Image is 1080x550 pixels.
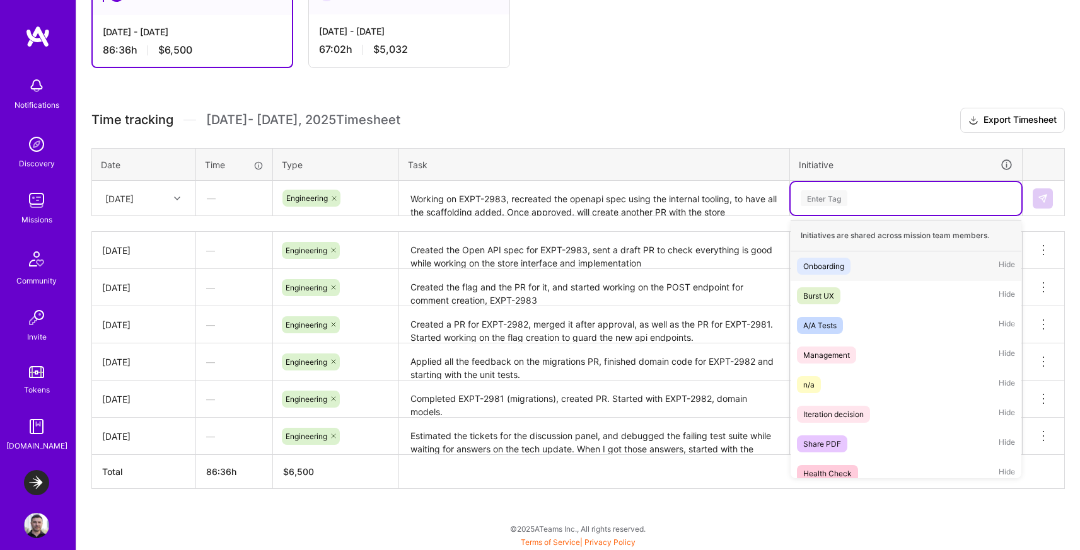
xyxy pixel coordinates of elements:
div: [DATE] [102,318,185,331]
div: [DATE] - [DATE] [103,25,282,38]
div: [DATE] [102,430,185,443]
span: Hide [999,465,1015,482]
div: Discovery [19,157,55,170]
div: — [196,345,272,379]
a: Terms of Service [521,537,580,547]
span: | [521,537,636,547]
div: Community [16,274,57,287]
a: LaunchDarkly: Experimentation Delivery Team [21,470,52,495]
span: Engineering [286,193,328,203]
span: Engineering [286,320,327,329]
span: Engineering [286,283,327,292]
div: Invite [27,330,47,343]
div: Iteration decision [803,408,864,421]
div: [DATE] [102,355,185,369]
div: [DOMAIN_NAME] [6,439,67,452]
th: Type [273,148,399,181]
i: icon Chevron [174,195,180,202]
img: logo [25,25,50,48]
div: Missions [21,213,52,226]
div: — [197,181,272,215]
span: Hide [999,287,1015,304]
div: [DATE] [102,244,185,257]
a: User Avatar [21,513,52,538]
div: — [196,271,272,304]
img: Community [21,244,52,274]
img: teamwork [24,188,49,213]
img: Submit [1038,193,1048,203]
div: Initiatives are shared across mission team members. [791,220,1021,251]
div: Enter Tag [801,188,847,208]
div: 67:02 h [319,43,499,56]
span: [DATE] - [DATE] , 2025 Timesheet [206,112,400,128]
th: Total [92,455,196,489]
th: $6,500 [273,455,399,489]
div: [DATE] - [DATE] [319,25,499,38]
img: guide book [24,414,49,439]
div: [DATE] [105,192,134,205]
div: — [196,308,272,341]
span: Hide [999,376,1015,393]
textarea: Applied all the feedback on the migrations PR, finished domain code for EXPT-2982 and starting wi... [400,345,788,379]
div: [DATE] [102,392,185,406]
span: Engineering [286,357,327,367]
div: — [196,234,272,267]
span: Hide [999,258,1015,275]
div: Tokens [24,383,50,396]
img: tokens [29,366,44,378]
div: Share PDF [803,437,841,450]
div: © 2025 ATeams Inc., All rights reserved. [76,513,1080,544]
i: icon Download [968,114,978,127]
div: 86:36 h [103,43,282,57]
div: Initiative [799,158,1013,172]
img: Invite [24,305,49,330]
textarea: Estimated the tickets for the discussion panel, and debugged the failing test suite while waiting... [400,419,788,454]
a: Privacy Policy [584,537,636,547]
button: Export Timesheet [960,108,1065,133]
img: bell [24,73,49,98]
span: Hide [999,347,1015,364]
div: — [196,420,272,453]
img: User Avatar [24,513,49,538]
textarea: Created the flag and the PR for it, and started working on the POST endpoint for comment creation... [400,270,788,305]
span: Hide [999,317,1015,334]
div: Notifications [15,98,59,112]
span: $5,032 [373,43,408,56]
th: 86:36h [196,455,273,489]
div: A/A Tests [803,319,837,332]
div: — [196,382,272,416]
img: discovery [24,132,49,157]
div: [DATE] [102,281,185,294]
div: Burst UX [803,289,834,302]
th: Task [399,148,790,181]
textarea: Working on EXPT-2983, recreated the openapi spec using the internal tooling, to have all the scaf... [400,182,788,215]
span: $6,500 [158,43,192,57]
textarea: Created the Open API spec for EXPT-2983, sent a draft PR to check everything is good while workin... [400,233,788,268]
th: Date [92,148,196,181]
div: n/a [803,378,815,391]
div: Management [803,348,850,362]
span: Time tracking [91,112,173,128]
div: Onboarding [803,260,844,273]
textarea: Created a PR for EXPT-2982, merged it after approval, as well as the PR for EXPT-2981. Started wo... [400,307,788,342]
span: Hide [999,435,1015,452]
textarea: Completed EXPT-2981 (migrations), created PR. Started with EXPT-2982, domain models. [400,382,788,416]
span: Hide [999,406,1015,423]
span: Engineering [286,394,327,404]
span: Engineering [286,246,327,255]
div: Health Check [803,467,852,480]
img: LaunchDarkly: Experimentation Delivery Team [24,470,49,495]
div: Time [205,158,264,171]
span: Engineering [286,432,327,441]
